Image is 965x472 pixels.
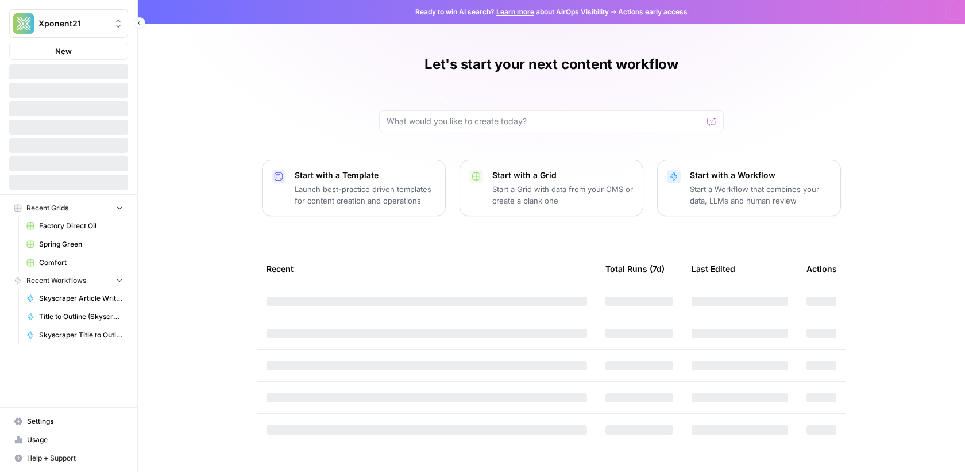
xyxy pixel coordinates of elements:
[9,272,128,289] button: Recent Workflows
[21,308,128,326] a: Title to Outline (Skyscraper Test)
[39,221,123,231] span: Factory Direct Oil
[55,45,72,57] span: New
[415,7,609,17] span: Ready to win AI search? about AirOps Visibility
[39,258,123,268] span: Comfort
[267,253,587,285] div: Recent
[295,170,436,181] p: Start with a Template
[39,330,123,340] span: Skyscraper Title to Outline
[9,43,128,60] button: New
[21,289,128,308] a: Skyscraper Article Writer (Opus LLM Test)
[26,275,86,286] span: Recent Workflows
[21,217,128,235] a: Factory Direct Oil
[9,9,128,38] button: Workspace: Xponent21
[27,453,123,463] span: Help + Support
[38,18,108,29] span: Xponent21
[21,326,128,344] a: Skyscraper Title to Outline
[13,13,34,34] img: Xponent21 Logo
[9,449,128,467] button: Help + Support
[21,254,128,272] a: Comfort
[692,253,735,285] div: Last Edited
[690,183,831,206] p: Start a Workflow that combines your data, LLMs and human review
[387,116,702,127] input: What would you like to create today?
[9,412,128,431] a: Settings
[39,293,123,304] span: Skyscraper Article Writer (Opus LLM Test)
[496,7,534,16] a: Learn more
[618,7,688,17] span: Actions early access
[9,199,128,217] button: Recent Grids
[295,183,436,206] p: Launch best-practice driven templates for content creation and operations
[460,160,643,216] button: Start with a GridStart a Grid with data from your CMS or create a blank one
[9,431,128,449] a: Usage
[39,239,123,250] span: Spring Green
[605,253,665,285] div: Total Runs (7d)
[262,160,446,216] button: Start with a TemplateLaunch best-practice driven templates for content creation and operations
[492,183,634,206] p: Start a Grid with data from your CMS or create a blank one
[26,203,68,213] span: Recent Grids
[21,235,128,254] a: Spring Green
[27,435,123,445] span: Usage
[27,416,123,427] span: Settings
[657,160,841,216] button: Start with a WorkflowStart a Workflow that combines your data, LLMs and human review
[39,312,123,322] span: Title to Outline (Skyscraper Test)
[424,55,678,74] h1: Let's start your next content workflow
[690,170,831,181] p: Start with a Workflow
[492,170,634,181] p: Start with a Grid
[806,253,837,285] div: Actions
